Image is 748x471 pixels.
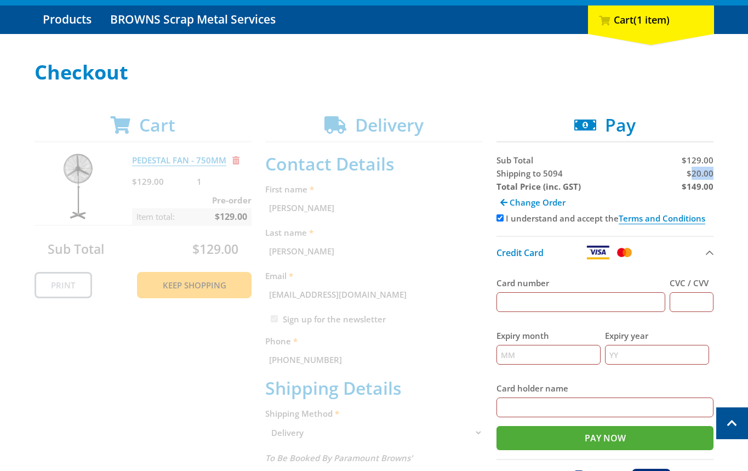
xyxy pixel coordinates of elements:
label: Expiry month [496,329,601,342]
span: Shipping to 5094 [496,168,563,179]
input: Pay Now [496,426,714,450]
label: Card holder name [496,382,714,395]
img: Mastercard [615,246,634,259]
span: Credit Card [496,247,544,259]
input: MM [496,345,601,365]
span: Change Order [510,197,566,208]
a: Go to the BROWNS Scrap Metal Services page [102,5,284,34]
label: CVC / CVV [670,276,713,290]
span: $129.00 [682,155,713,166]
h1: Checkout [35,61,714,83]
label: I understand and accept the [506,213,705,224]
strong: $149.00 [682,181,713,192]
button: Credit Card [496,236,714,268]
input: Please accept the terms and conditions. [496,214,504,222]
span: Sub Total [496,155,533,166]
a: Go to the Products page [35,5,100,34]
label: Card number [496,276,666,290]
span: (1 item) [633,13,670,26]
label: Expiry year [605,329,709,342]
span: $20.00 [687,168,713,179]
strong: Total Price (inc. GST) [496,181,581,192]
img: Visa [586,246,610,259]
span: Pay [605,113,636,137]
input: YY [605,345,709,365]
div: Cart [588,5,714,34]
a: Change Order [496,193,569,212]
a: Terms and Conditions [619,213,705,224]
